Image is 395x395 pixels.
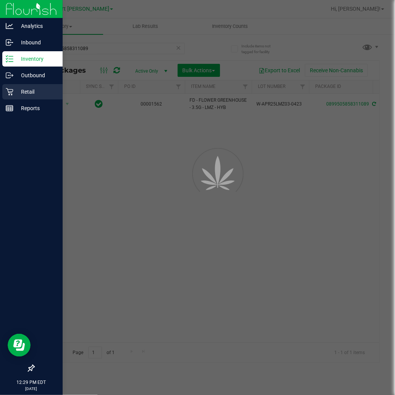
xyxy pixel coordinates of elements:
[13,104,59,113] p: Reports
[6,104,13,112] inline-svg: Reports
[6,22,13,30] inline-svg: Analytics
[6,88,13,96] inline-svg: Retail
[13,87,59,96] p: Retail
[13,38,59,47] p: Inbound
[13,21,59,31] p: Analytics
[3,379,59,386] p: 12:29 PM EDT
[6,72,13,79] inline-svg: Outbound
[3,386,59,392] p: [DATE]
[6,55,13,63] inline-svg: Inventory
[13,71,59,80] p: Outbound
[8,334,31,357] iframe: Resource center
[13,54,59,63] p: Inventory
[6,39,13,46] inline-svg: Inbound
